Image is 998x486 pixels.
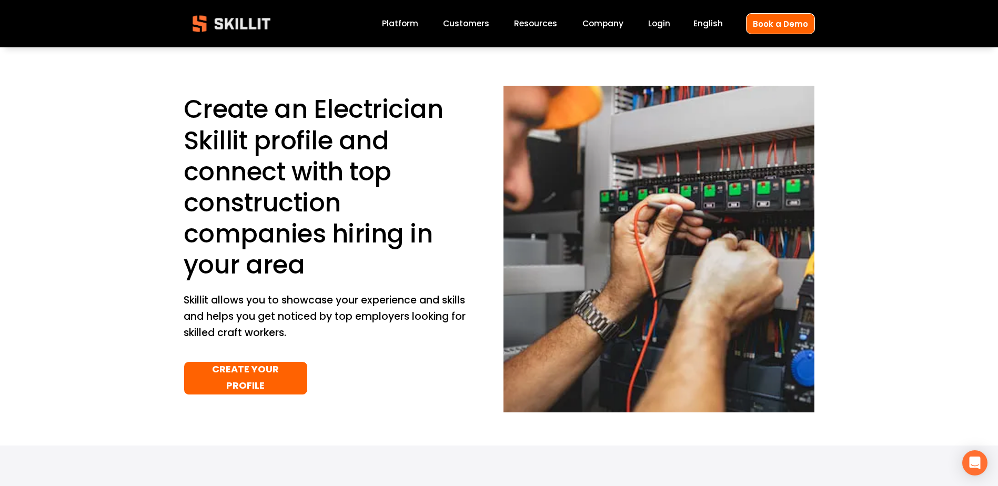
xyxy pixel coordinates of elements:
[514,17,557,29] span: Resources
[693,17,723,31] div: language picker
[184,361,308,395] a: CREATE YOUR PROFILE
[693,17,723,29] span: English
[648,17,670,31] a: Login
[962,450,987,475] div: Open Intercom Messenger
[184,8,279,39] img: Skillit
[184,94,468,280] h1: Create an Electrician Skillit profile and connect with top construction companies hiring in your ...
[746,13,815,34] a: Book a Demo
[582,17,623,31] a: Company
[443,17,489,31] a: Customers
[514,17,557,31] a: folder dropdown
[184,292,468,341] p: Skillit allows you to showcase your experience and skills and helps you get noticed by top employ...
[382,17,418,31] a: Platform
